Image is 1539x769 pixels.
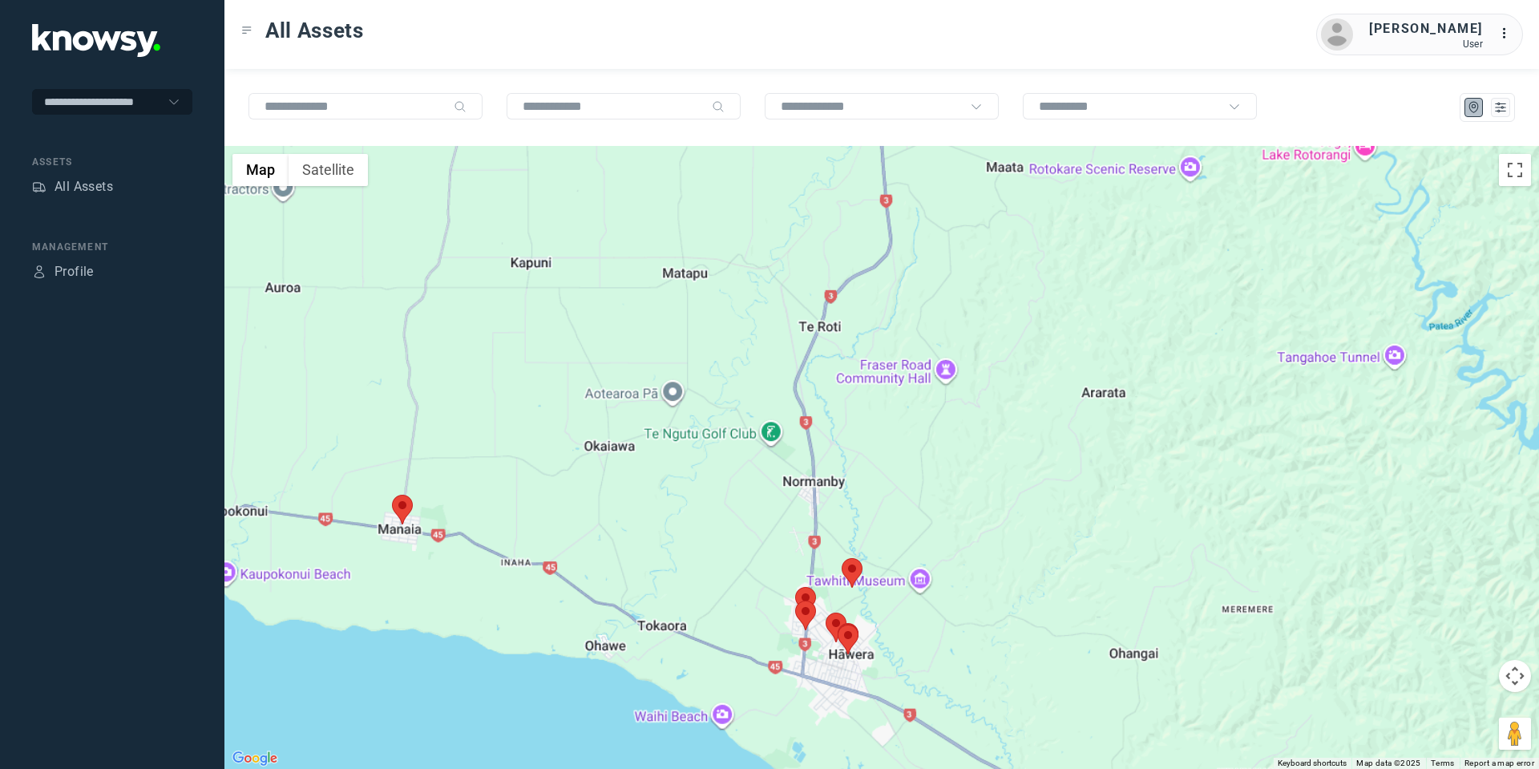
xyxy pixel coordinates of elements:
[1278,758,1347,769] button: Keyboard shortcuts
[32,177,113,196] a: AssetsAll Assets
[32,155,192,169] div: Assets
[228,748,281,769] img: Google
[228,748,281,769] a: Open this area in Google Maps (opens a new window)
[1369,38,1483,50] div: User
[1431,759,1455,767] a: Terms (opens in new tab)
[1499,24,1518,43] div: :
[1499,154,1531,186] button: Toggle fullscreen view
[1321,18,1353,51] img: avatar.png
[1499,718,1531,750] button: Drag Pegman onto the map to open Street View
[1464,759,1534,767] a: Report a map error
[32,240,192,254] div: Management
[55,177,113,196] div: All Assets
[1500,27,1516,39] tspan: ...
[1369,19,1483,38] div: [PERSON_NAME]
[1499,24,1518,46] div: :
[1499,660,1531,692] button: Map camera controls
[1356,759,1421,767] span: Map data ©2025
[1493,100,1508,115] div: List
[241,25,252,36] div: Toggle Menu
[454,100,467,113] div: Search
[712,100,725,113] div: Search
[289,154,368,186] button: Show satellite imagery
[265,16,364,45] span: All Assets
[32,262,94,281] a: ProfileProfile
[32,24,160,57] img: Application Logo
[32,180,46,194] div: Assets
[1467,100,1481,115] div: Map
[32,265,46,279] div: Profile
[55,262,94,281] div: Profile
[232,154,289,186] button: Show street map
